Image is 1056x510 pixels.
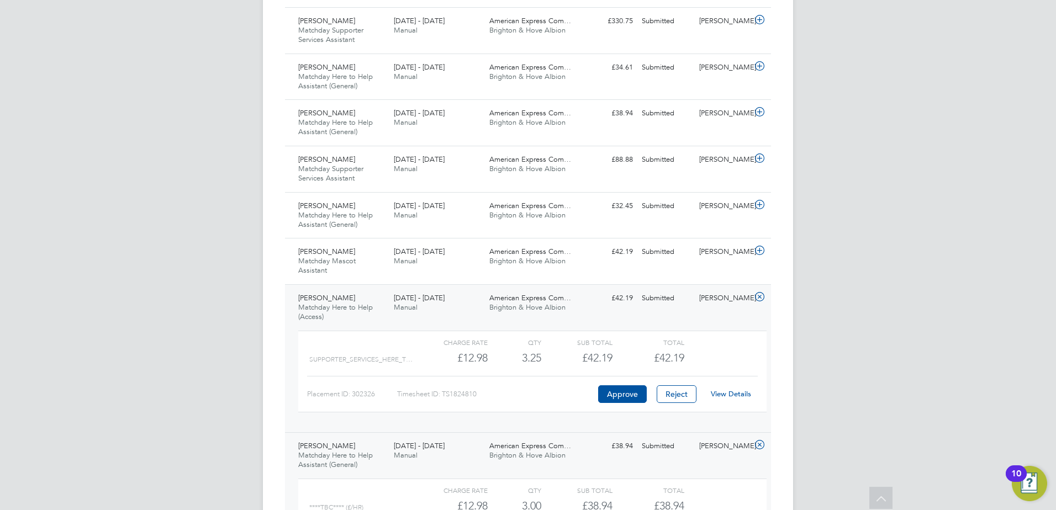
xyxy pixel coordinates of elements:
[307,385,397,403] div: Placement ID: 302326
[298,450,373,469] span: Matchday Here to Help Assistant (General)
[488,336,541,349] div: QTY
[309,355,413,363] span: SUPPORTER_SERVICES_HERE_T…
[637,289,695,307] div: Submitted
[598,385,647,403] button: Approve
[298,210,373,229] span: Matchday Here to Help Assistant (General)
[541,336,613,349] div: Sub Total
[298,256,356,275] span: Matchday Mascot Assistant
[489,16,571,25] span: American Express Com…
[695,243,752,261] div: [PERSON_NAME]
[695,151,752,169] div: [PERSON_NAME]
[394,441,445,450] span: [DATE] - [DATE]
[394,155,445,164] span: [DATE] - [DATE]
[654,351,684,364] span: £42.19
[298,247,355,256] span: [PERSON_NAME]
[298,164,363,183] span: Matchday Supporter Services Assistant
[298,16,355,25] span: [PERSON_NAME]
[394,293,445,302] span: [DATE] - [DATE]
[394,118,418,127] span: Manual
[613,336,684,349] div: Total
[1012,466,1047,501] button: Open Resource Center, 10 new notifications
[695,289,752,307] div: [PERSON_NAME]
[394,450,418,460] span: Manual
[489,450,566,460] span: Brighton & Hove Albion
[394,210,418,220] span: Manual
[394,302,418,312] span: Manual
[394,62,445,72] span: [DATE] - [DATE]
[580,59,637,77] div: £34.61
[489,108,571,118] span: American Express Com…
[541,349,613,367] div: £42.19
[695,12,752,30] div: [PERSON_NAME]
[637,197,695,215] div: Submitted
[695,437,752,455] div: [PERSON_NAME]
[298,25,363,44] span: Matchday Supporter Services Assistant
[637,12,695,30] div: Submitted
[580,197,637,215] div: £32.45
[637,151,695,169] div: Submitted
[580,243,637,261] div: £42.19
[637,104,695,123] div: Submitted
[637,243,695,261] div: Submitted
[394,256,418,265] span: Manual
[489,164,566,173] span: Brighton & Hove Albion
[489,201,571,210] span: American Express Com…
[489,256,566,265] span: Brighton & Hove Albion
[580,437,637,455] div: £38.94
[394,16,445,25] span: [DATE] - [DATE]
[580,104,637,123] div: £38.94
[394,108,445,118] span: [DATE] - [DATE]
[394,25,418,35] span: Manual
[416,349,488,367] div: £12.98
[489,72,566,81] span: Brighton & Hove Albion
[298,201,355,210] span: [PERSON_NAME]
[394,201,445,210] span: [DATE] - [DATE]
[416,336,488,349] div: Charge rate
[489,62,571,72] span: American Express Com…
[489,247,571,256] span: American Express Com…
[394,247,445,256] span: [DATE] - [DATE]
[397,385,595,403] div: Timesheet ID: TS1824810
[695,104,752,123] div: [PERSON_NAME]
[394,164,418,173] span: Manual
[657,385,696,403] button: Reject
[394,72,418,81] span: Manual
[580,12,637,30] div: £330.75
[489,293,571,302] span: American Express Com…
[580,289,637,307] div: £42.19
[298,62,355,72] span: [PERSON_NAME]
[488,349,541,367] div: 3.25
[489,441,571,450] span: American Express Com…
[711,389,751,399] a: View Details
[298,108,355,118] span: [PERSON_NAME]
[298,441,355,450] span: [PERSON_NAME]
[298,302,373,321] span: Matchday Here to Help (Access)
[580,151,637,169] div: £88.88
[489,155,571,164] span: American Express Com…
[695,197,752,215] div: [PERSON_NAME]
[637,59,695,77] div: Submitted
[613,484,684,497] div: Total
[489,25,566,35] span: Brighton & Hove Albion
[541,484,613,497] div: Sub Total
[416,484,488,497] div: Charge rate
[1011,474,1021,488] div: 10
[489,302,566,312] span: Brighton & Hove Albion
[298,72,373,91] span: Matchday Here to Help Assistant (General)
[488,484,541,497] div: QTY
[298,293,355,302] span: [PERSON_NAME]
[489,210,566,220] span: Brighton & Hove Albion
[489,118,566,127] span: Brighton & Hove Albion
[637,437,695,455] div: Submitted
[298,118,373,136] span: Matchday Here to Help Assistant (General)
[695,59,752,77] div: [PERSON_NAME]
[298,155,355,164] span: [PERSON_NAME]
